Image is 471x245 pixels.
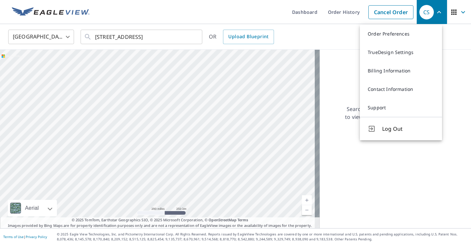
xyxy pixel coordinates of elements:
img: EV Logo [12,7,89,17]
div: [GEOGRAPHIC_DATA] [8,28,74,46]
a: Privacy Policy [26,234,47,239]
span: © 2025 TomTom, Earthstar Geographics SIO, © 2025 Microsoft Corporation, © [72,217,248,223]
a: Current Level 5, Zoom In [302,195,312,205]
a: Contact Information [360,80,442,98]
span: Log Out [382,125,434,133]
a: Terms [237,217,248,222]
a: OpenStreetMap [209,217,236,222]
div: Aerial [23,200,41,216]
a: Cancel Order [368,5,413,19]
a: Order Preferences [360,25,442,43]
input: Search by address or latitude-longitude [95,28,189,46]
a: Upload Blueprint [223,30,274,44]
a: TrueDesign Settings [360,43,442,62]
div: OR [209,30,274,44]
a: Current Level 5, Zoom Out [302,205,312,215]
a: Terms of Use [3,234,24,239]
button: Log Out [360,117,442,140]
span: Upload Blueprint [228,33,268,41]
div: CS [419,5,434,19]
p: Searching for a property address to view a list of available products. [345,105,433,121]
p: | [3,235,47,239]
a: Support [360,98,442,117]
a: Billing Information [360,62,442,80]
div: Aerial [8,200,57,216]
p: © 2025 Eagle View Technologies, Inc. and Pictometry International Corp. All Rights Reserved. Repo... [57,232,468,242]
